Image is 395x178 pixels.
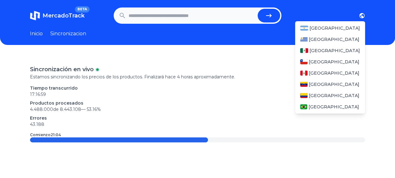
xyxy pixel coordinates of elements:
[300,48,308,53] img: Mexico
[309,104,359,110] span: [GEOGRAPHIC_DATA]
[51,132,61,137] time: 21:04
[300,93,308,98] img: Colombia
[300,104,307,109] img: Brasil
[30,74,365,80] p: Estamos sincronizando los precios de los productos. Finalizará hace 4 horas aproximadamente.
[30,91,46,97] time: 17:16:59
[75,6,90,12] span: BETA
[295,45,365,56] a: Mexico[GEOGRAPHIC_DATA]
[50,30,86,37] a: Sincronizacion
[30,11,40,21] img: MercadoTrack
[30,115,365,121] p: Errores
[30,121,365,127] p: 43.188
[300,82,308,87] img: Venezuela
[30,100,365,106] p: Productos procesados
[30,106,365,112] p: 4.488.000 de 8.443.108 —
[30,11,85,21] a: MercadoTrackBETA
[30,30,43,37] a: Inicio
[309,36,359,42] span: [GEOGRAPHIC_DATA]
[300,37,308,42] img: Uruguay
[295,34,365,45] a: Uruguay[GEOGRAPHIC_DATA]
[30,85,365,91] p: Tiempo transcurrido
[300,59,308,64] img: Chile
[295,90,365,101] a: Colombia[GEOGRAPHIC_DATA]
[309,81,359,87] span: [GEOGRAPHIC_DATA]
[300,26,308,31] img: Argentina
[309,47,360,54] span: [GEOGRAPHIC_DATA]
[30,132,61,137] p: Comienzo
[295,101,365,112] a: Brasil[GEOGRAPHIC_DATA]
[309,92,359,99] span: [GEOGRAPHIC_DATA]
[295,56,365,67] a: Chile[GEOGRAPHIC_DATA]
[295,67,365,79] a: Peru[GEOGRAPHIC_DATA]
[87,106,101,112] span: 53.16 %
[300,71,308,76] img: Peru
[309,59,359,65] span: [GEOGRAPHIC_DATA]
[295,79,365,90] a: Venezuela[GEOGRAPHIC_DATA]
[309,70,359,76] span: [GEOGRAPHIC_DATA]
[295,22,365,34] a: Argentina[GEOGRAPHIC_DATA]
[30,65,94,74] p: Sincronización en vivo
[42,12,85,19] span: MercadoTrack
[309,25,360,31] span: [GEOGRAPHIC_DATA]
